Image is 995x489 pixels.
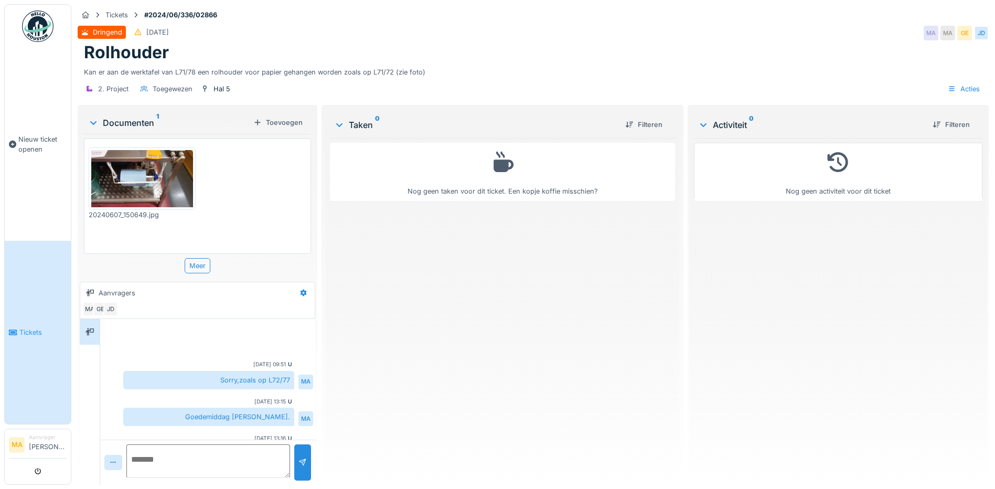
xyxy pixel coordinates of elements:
div: Filteren [928,118,974,132]
li: MA [9,437,25,453]
div: [DATE] 09:51 [253,360,286,368]
div: U [288,360,292,368]
div: Hal 5 [213,84,230,94]
a: MA Aanvrager[PERSON_NAME] [9,433,67,459]
div: Toevoegen [249,115,307,130]
div: Toegewezen [153,84,192,94]
strong: #2024/06/336/02866 [140,10,221,20]
div: U [288,398,292,406]
div: MA [924,26,938,40]
div: Taken [334,119,617,131]
div: Nog geen taken voor dit ticket. Een kopje koffie misschien? [337,147,668,196]
div: MA [298,411,313,426]
div: U [288,434,292,442]
div: Aanvrager [29,433,67,441]
div: Sorry,zoals op L72/77 [123,371,294,389]
sup: 1 [156,116,159,129]
img: Badge_color-CXgf-gQk.svg [22,10,54,42]
h1: Rolhouder [84,42,169,62]
div: Kan er aan de werktafel van L71/78 een rolhouder voor papier gehangen worden zoals op L71/72 (zie... [84,63,982,77]
sup: 0 [749,119,754,131]
div: JD [103,302,118,316]
sup: 0 [375,119,380,131]
div: Goedemiddag [PERSON_NAME]. [123,408,294,426]
div: MA [298,375,313,389]
div: GE [957,26,972,40]
a: Nieuw ticket openen [5,48,71,241]
div: [DATE] 13:15 [254,398,286,406]
div: MA [940,26,955,40]
div: Filteren [621,118,667,132]
div: [DATE] 13:16 [254,434,286,442]
div: Dringend [93,27,122,37]
div: 20240607_150649.jpg [89,210,196,220]
div: Activiteit [698,119,924,131]
li: [PERSON_NAME] [29,433,67,456]
img: qbzs6yq61xfp4nycksqs1x9nbz7q [91,150,193,207]
div: [DATE] [146,27,169,37]
a: Tickets [5,241,71,424]
div: Meer [185,258,210,273]
div: Nog geen activiteit voor dit ticket [701,147,976,196]
div: JD [974,26,989,40]
span: Tickets [19,327,67,337]
div: GE [93,302,108,316]
div: Acties [943,81,985,97]
span: Nieuw ticket openen [18,134,67,154]
div: Aanvragers [99,288,135,298]
div: Documenten [88,116,249,129]
div: Tickets [105,10,128,20]
div: MA [82,302,97,316]
div: 2. Project [98,84,129,94]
